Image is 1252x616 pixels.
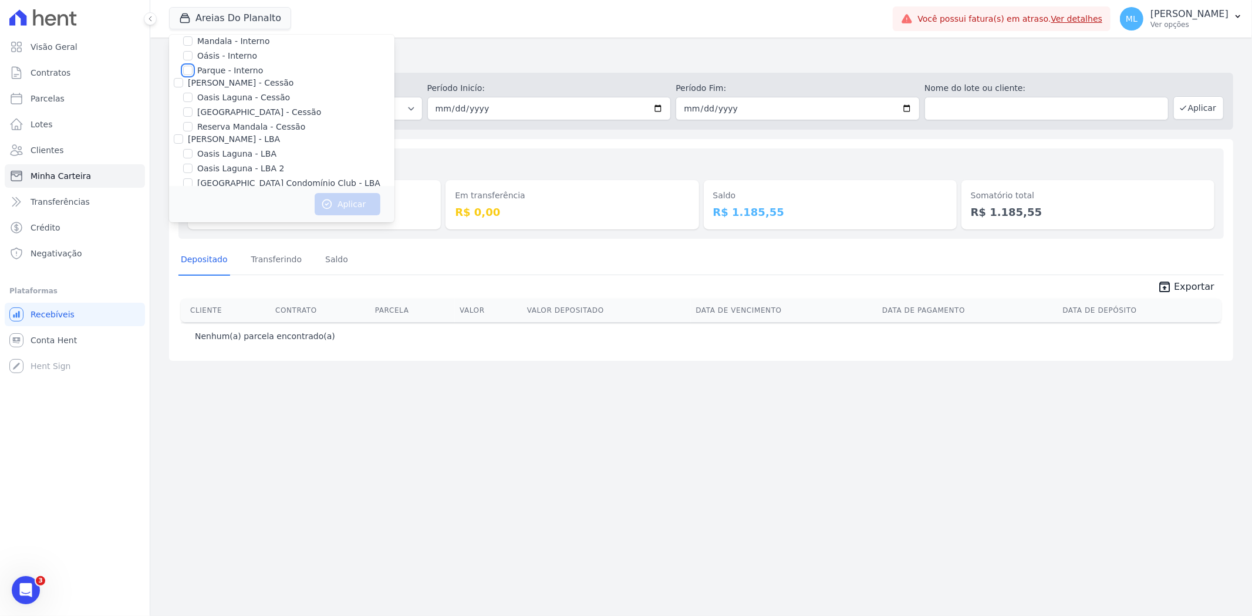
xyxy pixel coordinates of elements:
a: Parcelas [5,87,145,110]
a: Minha Carteira [5,164,145,188]
button: Areias Do Planalto [169,7,291,29]
button: ML [PERSON_NAME] Ver opções [1111,2,1252,35]
span: Você possui fatura(s) em atraso. [917,13,1102,25]
button: Aplicar [315,193,380,215]
th: Cliente [181,299,271,322]
label: [GEOGRAPHIC_DATA] Condomínio Club - LBA [197,177,380,189]
label: [PERSON_NAME] - Cessão [188,78,293,87]
a: Visão Geral [5,35,145,59]
a: Ver detalhes [1051,14,1103,23]
label: Reserva Mandala - Cessão [197,121,305,133]
span: Conta Hent [31,334,77,346]
dd: R$ 1.185,55 [713,204,947,220]
label: Oasis Laguna - Cessão [197,92,290,104]
span: Recebíveis [31,309,75,320]
dt: Saldo [713,189,947,202]
span: Crédito [31,222,60,233]
label: Nome do lote ou cliente: [924,82,1169,94]
a: Transferências [5,190,145,214]
label: Oásis - Interno [197,50,257,62]
dd: R$ 1.185,55 [971,204,1205,220]
a: Crédito [5,216,145,239]
h2: Minha Carteira [169,47,1233,68]
span: ML [1126,15,1138,23]
dd: R$ 0,00 [455,204,689,220]
span: Exportar [1174,280,1214,294]
dt: Em transferência [455,189,689,202]
div: Plataformas [9,284,140,298]
a: Saldo [323,245,350,276]
span: Negativação [31,248,82,259]
label: Oasis Laguna - LBA 2 [197,163,284,175]
a: Clientes [5,138,145,162]
label: Período Fim: [676,82,920,94]
button: Aplicar [1173,96,1224,120]
label: [PERSON_NAME] - LBA [188,134,280,144]
span: Minha Carteira [31,170,91,182]
th: Parcela [370,299,455,322]
th: Data de Pagamento [878,299,1058,322]
a: Conta Hent [5,329,145,352]
p: [PERSON_NAME] [1150,8,1229,20]
p: Ver opções [1150,20,1229,29]
label: Mandala - Interno [197,35,269,48]
a: Negativação [5,242,145,265]
span: Transferências [31,196,90,208]
th: Data de Depósito [1058,299,1221,322]
span: Lotes [31,119,53,130]
p: Nenhum(a) parcela encontrado(a) [195,330,335,342]
th: Data de Vencimento [691,299,878,322]
dt: Somatório total [971,189,1205,202]
span: Contratos [31,67,70,79]
span: Parcelas [31,93,65,104]
th: Valor [455,299,522,322]
label: Período Inicío: [427,82,671,94]
span: 3 [36,576,45,585]
a: Recebíveis [5,303,145,326]
a: Contratos [5,61,145,84]
a: Transferindo [249,245,305,276]
span: Visão Geral [31,41,77,53]
label: [GEOGRAPHIC_DATA] - Cessão [197,106,321,119]
label: Parque - Interno [197,65,263,77]
iframe: Intercom live chat [12,576,40,604]
a: unarchive Exportar [1148,280,1224,296]
a: Depositado [178,245,230,276]
th: Contrato [271,299,370,322]
i: unarchive [1157,280,1172,294]
label: Oasis Laguna - LBA [197,148,276,160]
th: Valor Depositado [522,299,691,322]
a: Lotes [5,113,145,136]
span: Clientes [31,144,63,156]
